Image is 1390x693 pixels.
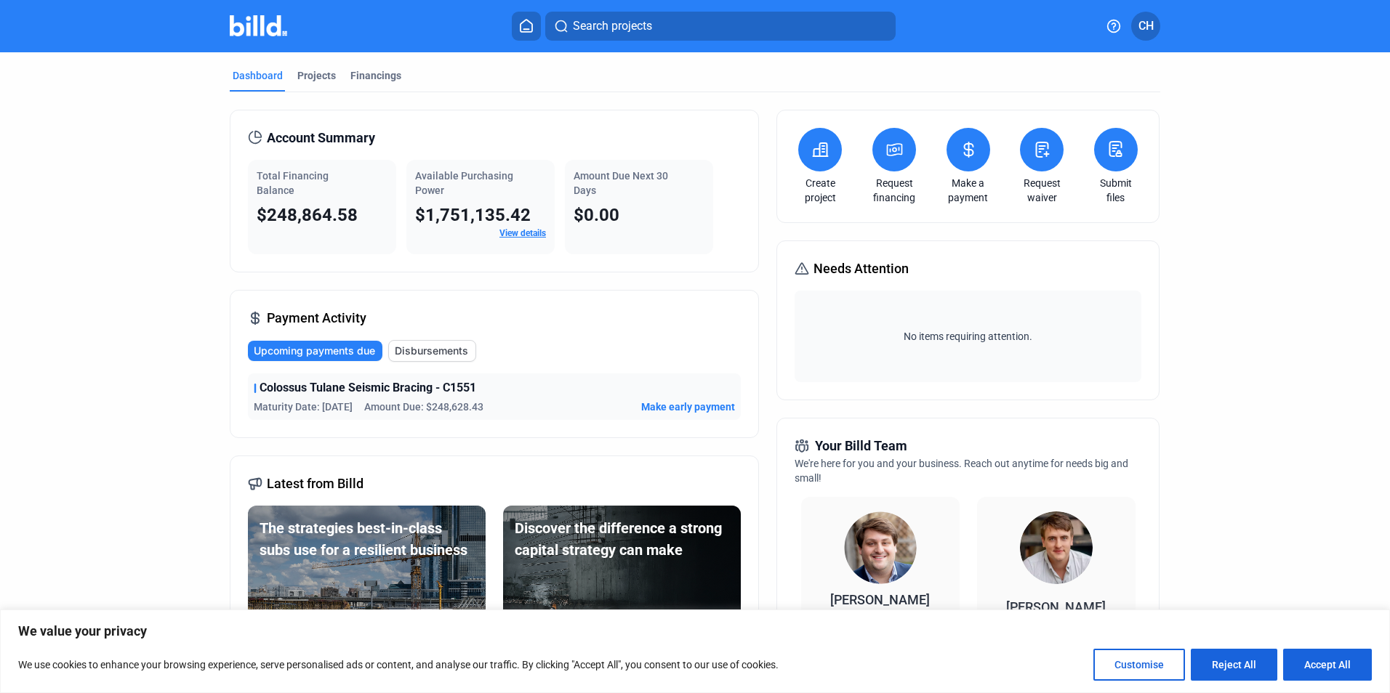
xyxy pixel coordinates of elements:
[254,344,375,358] span: Upcoming payments due
[415,205,531,225] span: $1,751,135.42
[297,68,336,83] div: Projects
[1090,176,1141,205] a: Submit files
[1093,649,1185,681] button: Customise
[230,15,287,36] img: Billd Company Logo
[395,344,468,358] span: Disbursements
[267,308,366,328] span: Payment Activity
[267,474,363,494] span: Latest from Billd
[257,170,329,196] span: Total Financing Balance
[388,340,476,362] button: Disbursements
[18,623,1372,640] p: We value your privacy
[869,176,920,205] a: Request financing
[830,592,930,607] span: [PERSON_NAME]
[267,128,375,148] span: Account Summary
[499,228,546,238] a: View details
[815,436,907,456] span: Your Billd Team
[813,259,909,279] span: Needs Attention
[260,379,476,397] span: Colossus Tulane Seismic Bracing - C1551
[364,400,483,414] span: Amount Due: $248,628.43
[573,17,652,35] span: Search projects
[18,656,779,673] p: We use cookies to enhance your browsing experience, serve personalised ads or content, and analys...
[795,458,1128,484] span: We're here for you and your business. Reach out anytime for needs big and small!
[257,205,358,225] span: $248,864.58
[574,170,668,196] span: Amount Due Next 30 Days
[233,68,283,83] div: Dashboard
[415,170,513,196] span: Available Purchasing Power
[800,329,1135,344] span: No items requiring attention.
[1006,599,1106,615] span: [PERSON_NAME]
[254,400,353,414] span: Maturity Date: [DATE]
[943,176,994,205] a: Make a payment
[1138,17,1154,35] span: CH
[1016,176,1067,205] a: Request waiver
[515,517,729,561] div: Discover the difference a strong capital strategy can make
[1283,649,1372,681] button: Accept All
[844,511,917,584] img: Relationship Manager
[1020,511,1093,584] img: Territory Manager
[1131,12,1160,41] button: CH
[641,400,735,414] button: Make early payment
[574,205,619,225] span: $0.00
[795,176,845,205] a: Create project
[260,517,474,561] div: The strategies best-in-class subs use for a resilient business
[350,68,401,83] div: Financings
[248,341,382,361] button: Upcoming payments due
[545,12,896,41] button: Search projects
[1191,649,1277,681] button: Reject All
